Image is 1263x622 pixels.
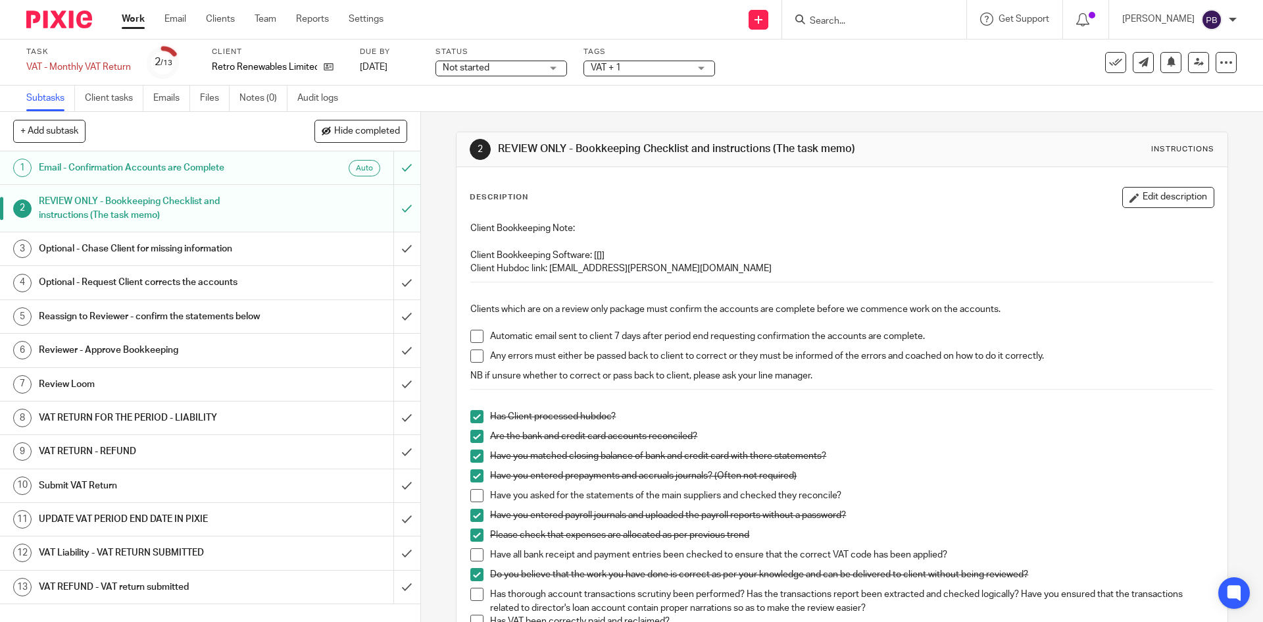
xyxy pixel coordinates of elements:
[13,159,32,177] div: 1
[13,341,32,359] div: 6
[39,408,266,428] h1: VAT RETURN FOR THE PERIOD - LIABILITY
[490,548,1213,561] p: Have all bank receipt and payment entries been checked to ensure that the correct VAT code has be...
[39,442,266,461] h1: VAT RETURN - REFUND
[39,192,266,225] h1: REVIEW ONLY - Bookkeeping Checklist and instructions (The task memo)
[297,86,348,111] a: Audit logs
[13,375,32,394] div: 7
[85,86,143,111] a: Client tasks
[212,47,343,57] label: Client
[334,126,400,137] span: Hide completed
[26,86,75,111] a: Subtasks
[39,476,266,496] h1: Submit VAT Return
[13,240,32,258] div: 3
[583,47,715,57] label: Tags
[13,477,32,495] div: 10
[349,13,384,26] a: Settings
[164,13,186,26] a: Email
[39,577,266,597] h1: VAT REFUND - VAT return submitted
[1122,13,1195,26] p: [PERSON_NAME]
[443,63,489,72] span: Not started
[349,160,380,176] div: Auto
[39,158,266,178] h1: Email - Confirmation Accounts are Complete
[39,375,266,394] h1: Review Loom
[360,47,419,57] label: Due by
[470,249,1213,262] p: Client Bookkeeping Software: [[]]
[490,410,1213,423] p: Has Client processed hubdoc?
[39,239,266,259] h1: Optional - Chase Client for missing information
[490,469,1213,482] p: Have you entered prepayments and accruals journals? (Often not required)
[13,544,32,562] div: 12
[470,139,491,160] div: 2
[13,199,32,218] div: 2
[13,442,32,461] div: 9
[490,350,1213,363] p: Any errors must either be passed back to client to correct or they must be informed of the errors...
[1122,187,1214,208] button: Edit description
[13,307,32,326] div: 5
[39,340,266,360] h1: Reviewer - Approve Bookkeeping
[26,11,92,28] img: Pixie
[314,120,407,142] button: Hide completed
[470,290,1213,317] p: Clients which are on a review only package must confirm the accounts are complete before we comme...
[200,86,230,111] a: Files
[13,578,32,596] div: 13
[490,330,1213,343] p: Automatic email sent to client 7 days after period end requesting confirmation the accounts are c...
[470,262,1213,275] p: Client Hubdoc link: [EMAIL_ADDRESS][PERSON_NAME][DOMAIN_NAME]
[255,13,276,26] a: Team
[470,222,1213,235] p: Client Bookkeeping Note:
[26,61,131,74] div: VAT - Monthly VAT Return
[490,489,1213,502] p: Have you asked for the statements of the main suppliers and checked they reconcile?
[498,142,870,156] h1: REVIEW ONLY - Bookkeeping Checklist and instructions (The task memo)
[212,61,317,74] p: Retro Renewables Limited
[470,369,1213,382] p: NB if unsure whether to correct or pass back to client, please ask your line manager.
[13,120,86,142] button: + Add subtask
[470,192,528,203] p: Description
[490,450,1213,463] p: Have you matched closing balance of bank and credit card with there statements?
[435,47,567,57] label: Status
[206,13,235,26] a: Clients
[808,16,927,28] input: Search
[999,14,1049,24] span: Get Support
[360,63,387,72] span: [DATE]
[153,86,190,111] a: Emails
[13,274,32,292] div: 4
[490,509,1213,522] p: Have you entered payroll journals and uploaded the payroll reports without a password?
[296,13,329,26] a: Reports
[490,529,1213,542] p: Please check that expenses are allocated as per previous trend
[155,55,172,70] div: 2
[26,47,131,57] label: Task
[13,409,32,427] div: 8
[1151,144,1214,155] div: Instructions
[39,543,266,563] h1: VAT Liability - VAT RETURN SUBMITTED
[490,568,1213,581] p: Do you believe that the work you have done is correct as per your knowledge and can be delivered ...
[490,430,1213,443] p: Are the bank and credit card accounts reconciled?
[1201,9,1222,30] img: svg%3E
[239,86,287,111] a: Notes (0)
[122,13,145,26] a: Work
[13,510,32,529] div: 11
[161,59,172,66] small: /13
[39,272,266,292] h1: Optional - Request Client corrects the accounts
[591,63,621,72] span: VAT + 1
[490,588,1213,615] p: Has thorough account transactions scrutiny been performed? Has the transactions report been extra...
[39,509,266,529] h1: UPDATE VAT PERIOD END DATE IN PIXIE
[39,307,266,326] h1: Reassign to Reviewer - confirm the statements below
